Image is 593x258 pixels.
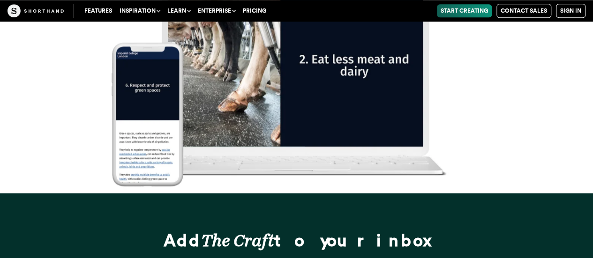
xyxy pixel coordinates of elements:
a: Pricing [239,4,270,17]
button: Enterprise [194,4,239,17]
em: The Craft [201,230,274,251]
img: The Craft [8,4,64,17]
button: Inspiration [116,4,164,17]
h3: Add to your inbox [133,232,461,249]
a: Start Creating [437,4,492,17]
a: Sign in [556,4,585,18]
button: Learn [164,4,194,17]
a: Features [81,4,116,17]
a: Contact Sales [496,4,551,18]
